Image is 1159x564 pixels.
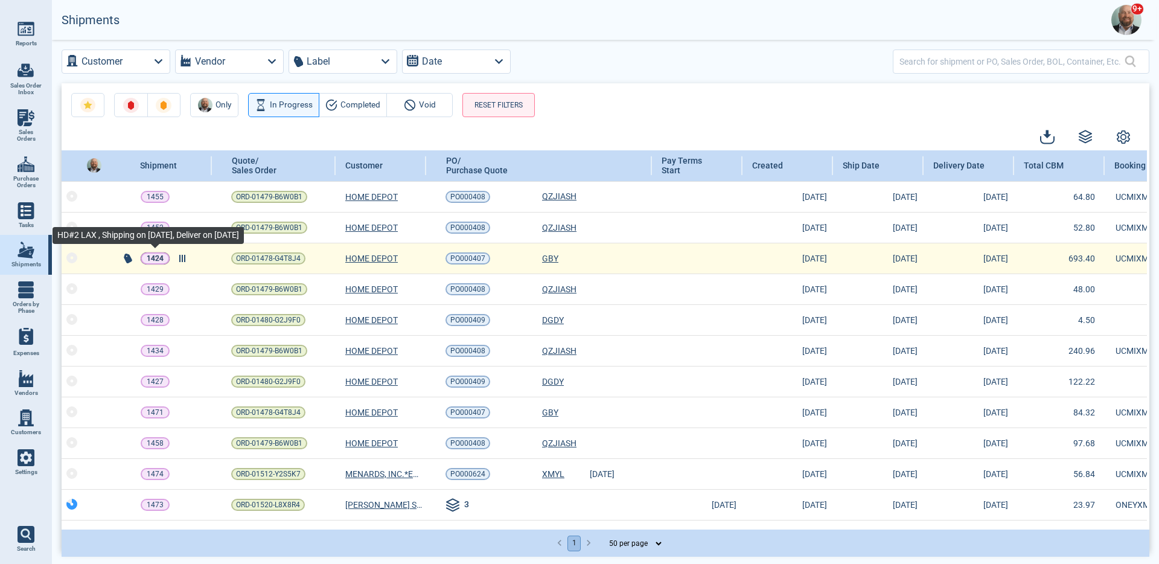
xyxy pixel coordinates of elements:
[345,376,398,388] a: HOME DEPOT
[248,93,319,117] button: In Progress
[542,376,564,388] a: DGDY
[450,437,485,449] span: PO000408
[924,304,1014,335] td: [DATE]
[450,406,485,418] span: PO000407
[236,191,302,203] span: ORD-01479-B6W0B1
[345,437,398,449] a: HOME DEPOT
[141,437,170,449] a: 1458
[231,283,307,295] a: ORD-01479-B6W0B1
[18,21,34,37] img: menu_icon
[147,376,164,388] p: 1427
[742,428,833,458] td: [DATE]
[742,520,833,551] td: [DATE]
[345,406,398,418] a: HOME DEPOT
[62,13,120,27] h2: Shipments
[752,161,783,170] span: Created
[445,468,490,480] a: PO000624
[833,428,924,458] td: [DATE]
[236,345,302,357] span: ORD-01479-B6W0B1
[340,98,380,112] span: Completed
[445,191,490,203] a: PO000408
[18,370,34,387] img: menu_icon
[933,161,985,170] span: Delivery Date
[445,406,490,418] a: PO000407
[319,93,387,117] button: Completed
[141,406,170,418] a: 1471
[1024,161,1064,170] span: Total CBM
[62,50,170,74] button: Customer
[450,252,485,264] span: PO000407
[141,345,170,357] a: 1434
[1014,243,1105,274] td: 693.40
[345,345,398,357] span: HOME DEPOT
[175,50,284,74] button: Vendor
[445,222,490,234] a: PO000408
[542,468,564,480] a: XMYL
[307,53,330,70] label: Label
[231,252,305,264] a: ORD-01478-G4T8J4
[147,222,164,234] p: 1452
[445,252,490,264] a: PO000407
[147,314,164,326] p: 1428
[1014,428,1105,458] td: 97.68
[147,252,164,264] p: 1424
[345,252,398,264] span: HOME DEPOT
[11,429,41,436] span: Customers
[345,468,423,480] a: MENARDS, INC.*EAU CLAIRE
[924,243,1014,274] td: [DATE]
[924,366,1014,397] td: [DATE]
[450,191,485,203] span: PO000408
[833,181,924,212] td: [DATE]
[542,284,576,294] span: QZJIASH
[742,274,833,304] td: [DATE]
[236,499,300,511] span: ORD-01520-L8X8R4
[833,458,924,489] td: [DATE]
[542,315,564,325] span: DGDY
[833,397,924,428] td: [DATE]
[231,499,305,511] a: ORD-01520-L8X8R4
[450,468,485,480] span: PO000624
[450,222,485,234] span: PO000408
[833,489,924,520] td: [DATE]
[18,242,34,258] img: menu_icon
[924,520,1014,551] td: [DATE]
[542,438,576,448] span: QZJIASH
[81,53,123,70] label: Customer
[552,536,596,551] nav: pagination navigation
[190,93,238,117] button: AvatarOnly
[742,366,833,397] td: [DATE]
[386,93,453,117] button: Void
[742,397,833,428] td: [DATE]
[542,345,576,357] a: QZJIASH
[419,98,436,112] span: Void
[11,261,41,268] span: Shipments
[236,314,301,326] span: ORD-01480-G2J9F0
[345,283,398,295] span: HOME DEPOT
[147,191,164,203] p: 1455
[445,437,490,449] a: PO000408
[231,468,305,480] a: ORD-01512-Y2S5K7
[833,520,924,551] td: [DATE]
[742,181,833,212] td: [DATE]
[1014,335,1105,366] td: 240.96
[140,161,177,170] span: Shipment
[289,50,397,74] button: Label
[141,283,170,295] a: 1429
[542,190,576,202] a: QZJIASH
[236,406,301,418] span: ORD-01478-G4T8J4
[899,53,1125,70] input: Search for shipment or PO, Sales Order, BOL, Container, Etc.
[742,489,833,520] td: [DATE]
[18,281,34,298] img: menu_icon
[16,40,37,47] span: Reports
[236,437,302,449] span: ORD-01479-B6W0B1
[446,156,508,175] span: PO/ Purchase Quote
[924,458,1014,489] td: [DATE]
[1114,161,1146,170] span: Booking
[402,50,511,74] button: Date
[542,469,564,479] span: XMYL
[345,314,398,326] span: HOME DEPOT
[14,389,38,397] span: Vendors
[10,82,42,96] span: Sales Order Inbox
[236,252,301,264] span: ORD-01478-G4T8J4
